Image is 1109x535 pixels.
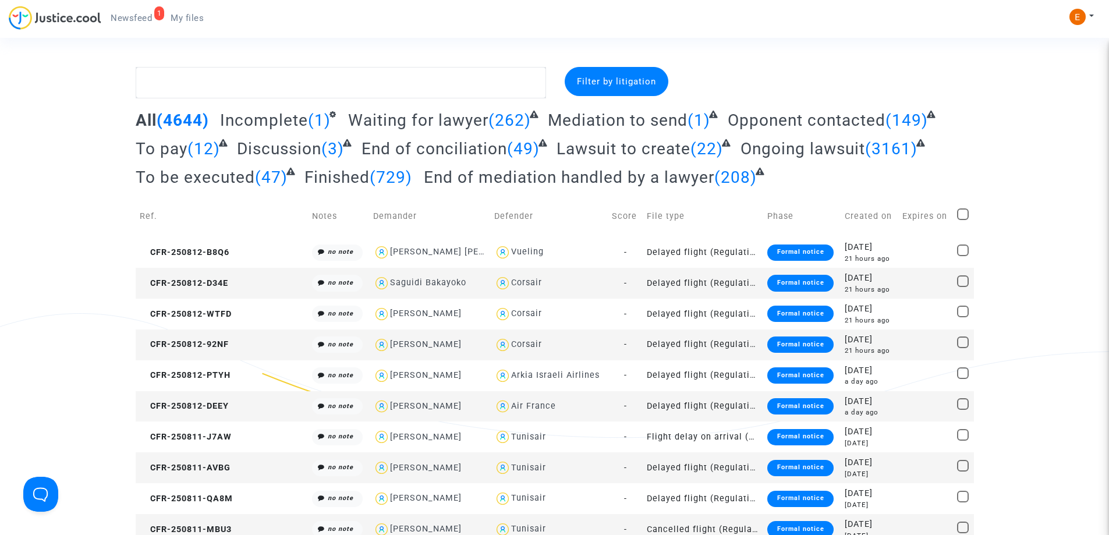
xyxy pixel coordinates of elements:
td: Expires on [898,196,954,237]
span: CFR-250811-MBU3 [140,525,232,534]
span: (4644) [157,111,209,130]
td: Delayed flight (Regulation EC 261/2004) [643,452,764,483]
img: icon-user.svg [373,275,390,292]
img: icon-user.svg [494,428,511,445]
span: CFR-250811-AVBG [140,463,231,473]
div: [DATE] [845,500,894,510]
span: (1) [308,111,331,130]
div: Tunisair [511,493,546,503]
span: End of conciliation [362,139,507,158]
div: [DATE] [845,487,894,500]
img: icon-user.svg [373,306,390,323]
span: Discussion [237,139,321,158]
td: Delayed flight (Regulation EC 261/2004) [643,483,764,514]
span: CFR-250812-B8Q6 [140,247,229,257]
span: Newsfeed [111,13,152,23]
span: CFR-250812-D34E [140,278,228,288]
span: - [624,278,627,288]
img: icon-user.svg [373,244,390,261]
i: no note [328,402,353,410]
span: - [624,432,627,442]
span: (729) [370,168,412,187]
span: - [624,494,627,504]
span: - [624,370,627,380]
span: (3161) [865,139,917,158]
td: Delayed flight (Regulation EC 261/2004) [643,360,764,391]
div: Formal notice [767,275,833,291]
img: icon-user.svg [373,428,390,445]
div: [PERSON_NAME] [390,524,462,534]
div: [DATE] [845,456,894,469]
span: Mediation to send [548,111,688,130]
i: no note [328,341,353,348]
td: Defender [490,196,608,237]
img: icon-user.svg [494,336,511,353]
i: no note [328,463,353,471]
span: All [136,111,157,130]
span: - [624,309,627,319]
span: - [624,339,627,349]
span: Lawsuit to create [557,139,690,158]
div: Tunisair [511,432,546,442]
td: Notes [308,196,370,237]
div: [DATE] [845,426,894,438]
span: (3) [321,139,344,158]
div: Air France [511,401,556,411]
iframe: Help Scout Beacon - Open [23,477,58,512]
img: icon-user.svg [373,459,390,476]
span: To be executed [136,168,255,187]
div: [PERSON_NAME] [390,370,462,380]
div: [DATE] [845,241,894,254]
div: 21 hours ago [845,254,894,264]
span: Ongoing lawsuit [740,139,865,158]
div: Corsair [511,309,542,318]
div: [DATE] [845,469,894,479]
td: Ref. [136,196,308,237]
i: no note [328,279,353,286]
div: 21 hours ago [845,316,894,325]
span: - [624,401,627,411]
div: Corsair [511,278,542,288]
img: icon-user.svg [494,398,511,415]
div: Formal notice [767,245,833,261]
td: Delayed flight (Regulation EC 261/2004) [643,329,764,360]
td: Delayed flight (Regulation EC 261/2004) [643,299,764,329]
i: no note [328,371,353,379]
div: [PERSON_NAME] [390,339,462,349]
img: icon-user.svg [373,336,390,353]
span: (49) [507,139,540,158]
span: CFR-250811-QA8M [140,494,233,504]
span: (12) [187,139,220,158]
i: no note [328,248,353,256]
div: a day ago [845,377,894,387]
div: Formal notice [767,306,833,322]
div: Formal notice [767,491,833,507]
span: (1) [688,111,710,130]
div: [PERSON_NAME] [390,401,462,411]
div: [DATE] [845,395,894,408]
i: no note [328,494,353,502]
td: Score [608,196,642,237]
div: [DATE] [845,518,894,531]
img: icon-user.svg [494,459,511,476]
span: (262) [488,111,531,130]
div: [PERSON_NAME] [390,463,462,473]
div: [DATE] [845,272,894,285]
span: CFR-250812-PTYH [140,370,231,380]
span: CFR-250811-J7AW [140,432,232,442]
div: [DATE] [845,438,894,448]
img: icon-user.svg [373,398,390,415]
span: Filter by litigation [577,76,656,87]
td: Demander [369,196,490,237]
div: 21 hours ago [845,346,894,356]
span: Opponent contacted [728,111,885,130]
span: CFR-250812-DEEY [140,401,229,411]
img: ACg8ocIeiFvHKe4dA5oeRFd_CiCnuxWUEc1A2wYhRJE3TTWt=s96-c [1069,9,1086,25]
div: Formal notice [767,460,833,476]
img: jc-logo.svg [9,6,101,30]
img: icon-user.svg [494,275,511,292]
div: Vueling [511,247,544,257]
span: - [624,463,627,473]
i: no note [328,525,353,533]
span: (47) [255,168,288,187]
